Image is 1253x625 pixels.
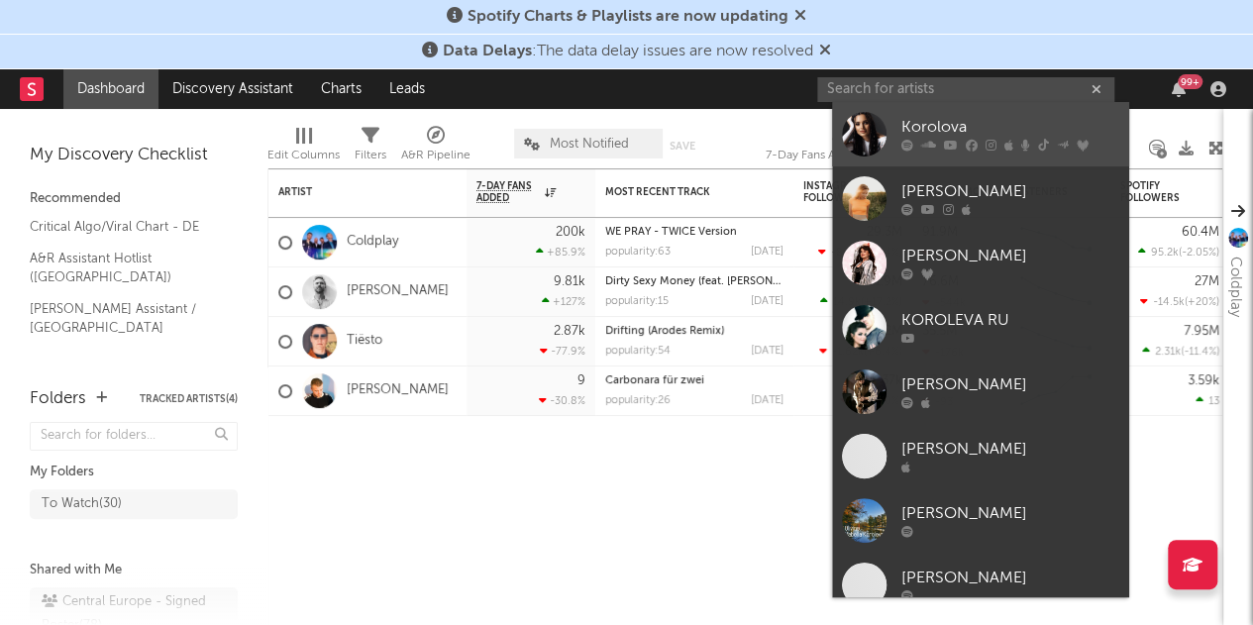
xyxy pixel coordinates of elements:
[30,248,218,288] a: A&R Assistant Hotlist ([GEOGRAPHIC_DATA])
[30,422,238,451] input: Search for folders...
[766,119,914,176] div: 7-Day Fans Added (7-Day Fans Added)
[819,44,831,59] span: Dismiss
[1172,81,1186,97] button: 99+
[1140,295,1219,308] div: ( )
[605,326,724,337] a: Drifting (Arodes Remix)
[1138,246,1219,259] div: ( )
[605,247,671,258] div: popularity: 63
[605,296,669,307] div: popularity: 15
[30,349,218,389] a: A&R Assistant German Hip Hop Hotlist
[751,247,783,258] div: [DATE]
[550,138,629,151] span: Most Notified
[355,119,386,176] div: Filters
[832,166,1129,231] a: [PERSON_NAME]
[355,144,386,167] div: Filters
[30,216,218,238] a: Critical Algo/Viral Chart - DE
[803,180,873,204] div: Instagram Followers
[832,488,1129,553] a: [PERSON_NAME]
[267,144,340,167] div: Edit Columns
[1184,325,1219,338] div: 7.95M
[766,144,914,167] div: 7-Day Fans Added (7-Day Fans Added)
[901,116,1119,140] div: Korolova
[832,102,1129,166] a: Korolova
[605,227,783,238] div: WE PRAY - TWICE Version
[1184,347,1216,358] span: -11.4 %
[347,234,398,251] a: Coldplay
[605,346,671,357] div: popularity: 54
[605,227,737,238] a: WE PRAY - TWICE Version
[901,567,1119,590] div: [PERSON_NAME]
[1120,180,1190,204] div: Spotify Followers
[751,395,783,406] div: [DATE]
[832,231,1129,295] a: [PERSON_NAME]
[832,295,1129,360] a: KOROLEVA RU
[401,144,470,167] div: A&R Pipeline
[751,346,783,357] div: [DATE]
[158,69,307,109] a: Discovery Assistant
[605,276,783,287] div: Dirty Sexy Money (feat. Charli XCX & French Montana) - Mesto Remix
[820,295,902,308] div: ( )
[468,9,788,25] span: Spotify Charts & Playlists are now updating
[307,69,375,109] a: Charts
[42,492,122,516] div: To Watch ( 30 )
[605,395,671,406] div: popularity: 26
[819,345,902,358] div: ( )
[539,394,585,407] div: -30.8 %
[542,295,585,308] div: +127 %
[901,245,1119,268] div: [PERSON_NAME]
[30,461,238,484] div: My Folders
[1182,226,1219,239] div: 60.4M
[63,69,158,109] a: Dashboard
[476,180,540,204] span: 7-Day Fans Added
[817,77,1114,102] input: Search for artists
[605,276,1060,287] a: Dirty Sexy Money (feat. [PERSON_NAME] & French [US_STATE]) - [PERSON_NAME] Remix
[30,298,218,339] a: [PERSON_NAME] Assistant / [GEOGRAPHIC_DATA]
[1223,257,1247,317] div: Coldplay
[556,226,585,239] div: 200k
[1188,297,1216,308] span: +20 %
[30,559,238,582] div: Shared with Me
[140,394,238,404] button: Tracked Artists(4)
[267,119,340,176] div: Edit Columns
[347,333,382,350] a: Tiësto
[1178,74,1202,89] div: 99 +
[670,141,695,152] button: Save
[605,186,754,198] div: Most Recent Track
[554,275,585,288] div: 9.81k
[536,246,585,259] div: +85.9 %
[901,309,1119,333] div: KOROLEVA RU
[832,424,1129,488] a: [PERSON_NAME]
[443,44,813,59] span: : The data delay issues are now resolved
[1188,374,1219,387] div: 3.59k
[1153,297,1185,308] span: -14.5k
[1151,248,1179,259] span: 95.2k
[751,296,783,307] div: [DATE]
[901,502,1119,526] div: [PERSON_NAME]
[794,9,806,25] span: Dismiss
[832,553,1129,617] a: [PERSON_NAME]
[30,489,238,519] a: To Watch(30)
[901,180,1119,204] div: [PERSON_NAME]
[443,44,532,59] span: Data Delays
[30,187,238,211] div: Recommended
[30,144,238,167] div: My Discovery Checklist
[554,325,585,338] div: 2.87k
[605,326,783,337] div: Drifting (Arodes Remix)
[1195,275,1219,288] div: 27M
[605,375,783,386] div: Carbonara für zwei
[605,375,704,386] a: Carbonara für zwei
[832,360,1129,424] a: [PERSON_NAME]
[401,119,470,176] div: A&R Pipeline
[540,345,585,358] div: -77.9 %
[278,186,427,198] div: Artist
[901,438,1119,462] div: [PERSON_NAME]
[818,246,902,259] div: ( )
[831,248,865,259] span: -8.47k
[375,69,439,109] a: Leads
[1142,345,1219,358] div: ( )
[901,373,1119,397] div: [PERSON_NAME]
[347,283,449,300] a: [PERSON_NAME]
[1208,396,1219,407] span: 13
[1155,347,1181,358] span: 2.31k
[30,387,86,411] div: Folders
